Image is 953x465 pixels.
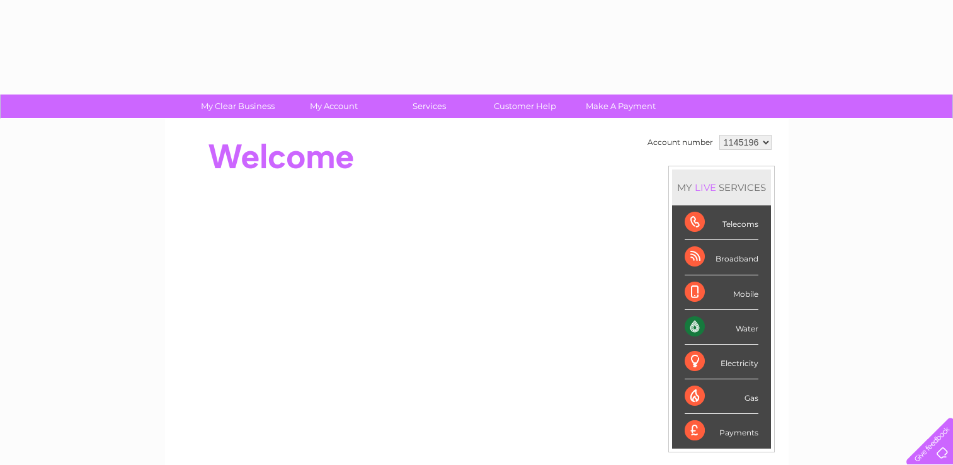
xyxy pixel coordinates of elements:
[644,132,716,153] td: Account number
[685,345,758,379] div: Electricity
[685,240,758,275] div: Broadband
[186,95,290,118] a: My Clear Business
[685,379,758,414] div: Gas
[377,95,481,118] a: Services
[685,275,758,310] div: Mobile
[569,95,673,118] a: Make A Payment
[473,95,577,118] a: Customer Help
[685,310,758,345] div: Water
[672,169,771,205] div: MY SERVICES
[282,95,385,118] a: My Account
[685,205,758,240] div: Telecoms
[685,414,758,448] div: Payments
[692,181,719,193] div: LIVE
